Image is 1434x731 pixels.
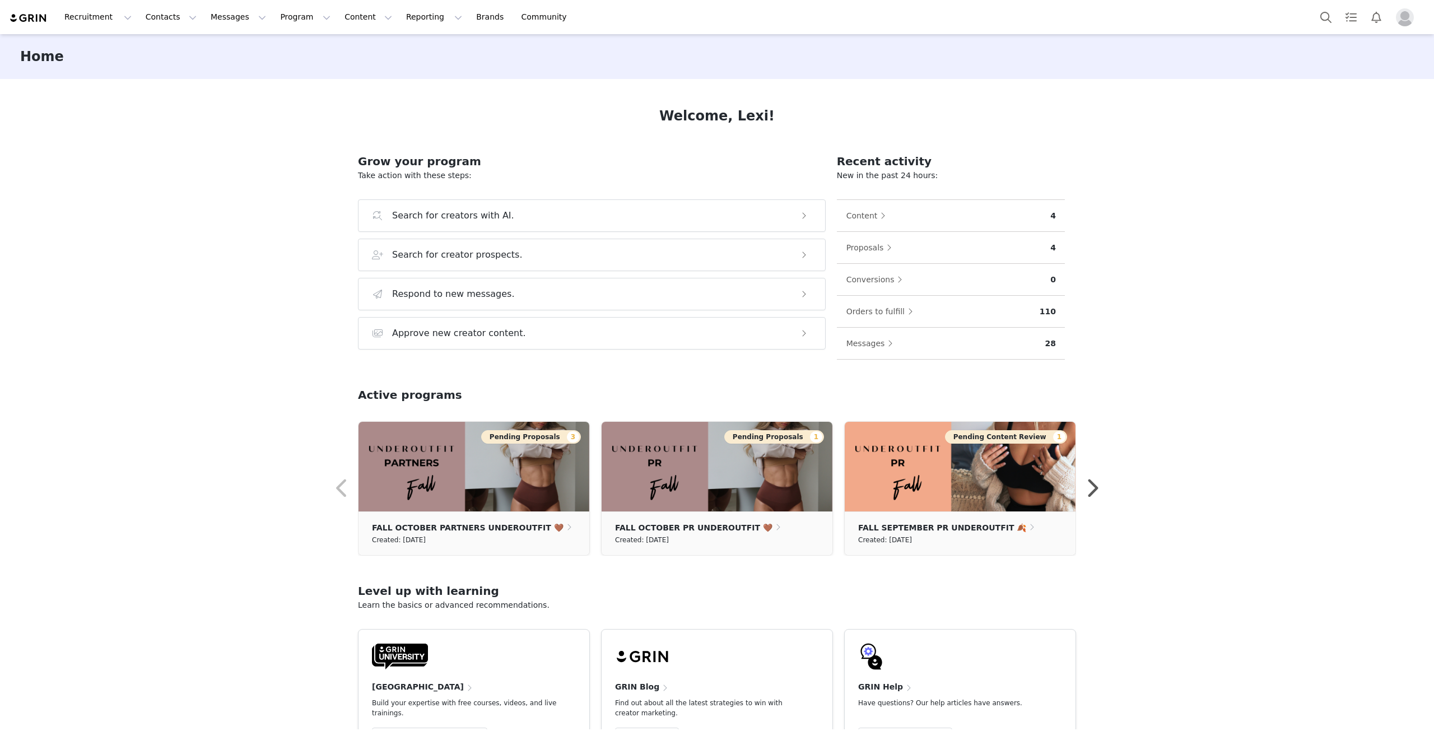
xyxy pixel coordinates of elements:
button: Pending Content Review1 [945,430,1067,444]
h1: Welcome, Lexi! [659,106,775,126]
button: Search for creators with AI. [358,199,826,232]
h2: Active programs [358,387,462,403]
button: Conversions [846,271,909,288]
p: Find out about all the latest strategies to win with creator marketing. [615,698,801,718]
small: Created: [DATE] [858,534,912,546]
button: Profile [1389,8,1425,26]
h4: GRIN Help [858,681,903,693]
small: Created: [DATE] [372,534,426,546]
p: FALL SEPTEMBER PR UNDEROUTFIT 🍂 [858,522,1026,534]
h2: Grow your program [358,153,826,170]
p: FALL OCTOBER PR UNDEROUTFIT 🤎 [615,522,772,534]
h3: Search for creators with AI. [392,209,514,222]
button: Orders to fulfill [846,302,919,320]
img: 27a9b3b0-181a-4dde-b6c9-ed3c2fc0aca6.png [358,422,589,511]
h2: Level up with learning [358,583,1076,599]
a: Brands [469,4,514,30]
button: Messages [204,4,273,30]
button: Respond to new messages. [358,278,826,310]
p: 110 [1040,306,1056,318]
button: Content [846,207,892,225]
h3: Approve new creator content. [392,327,526,340]
p: Take action with these steps: [358,170,826,181]
button: Search for creator prospects. [358,239,826,271]
img: GRIN-University-Logo-Black.svg [372,643,428,670]
p: Have questions? Our help articles have answers. [858,698,1044,708]
button: Pending Proposals1 [724,430,824,444]
h3: Respond to new messages. [392,287,515,301]
a: Tasks [1339,4,1363,30]
img: GRIN-help-icon.svg [858,643,885,670]
button: Pending Proposals3 [481,430,581,444]
button: Recruitment [58,4,138,30]
button: Messages [846,334,899,352]
img: 9399735d-519d-43d3-94ad-749b88bf58d6.png [845,422,1075,511]
h4: [GEOGRAPHIC_DATA] [372,681,464,693]
h4: GRIN Blog [615,681,659,693]
h2: Recent activity [837,153,1065,170]
p: Build your expertise with free courses, videos, and live trainings. [372,698,558,718]
h3: Search for creator prospects. [392,248,523,262]
p: 0 [1050,274,1056,286]
p: 4 [1050,210,1056,222]
p: 28 [1045,338,1056,350]
small: Created: [DATE] [615,534,669,546]
button: Notifications [1364,4,1389,30]
button: Contacts [139,4,203,30]
p: FALL OCTOBER PARTNERS UNDEROUTFIT 🤎 [372,522,564,534]
button: Search [1314,4,1338,30]
button: Proposals [846,239,898,257]
img: grin-logo-black.svg [615,643,671,670]
h3: Home [20,46,64,67]
a: Community [515,4,579,30]
p: Learn the basics or advanced recommendations. [358,599,1076,611]
button: Content [338,4,399,30]
button: Approve new creator content. [358,317,826,350]
img: 1688dd77-d78a-4f14-bcf4-3a8cc70e92a1.png [602,422,832,511]
img: grin logo [9,13,48,24]
p: New in the past 24 hours: [837,170,1065,181]
button: Reporting [399,4,469,30]
img: placeholder-profile.jpg [1396,8,1414,26]
button: Program [273,4,337,30]
p: 4 [1050,242,1056,254]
